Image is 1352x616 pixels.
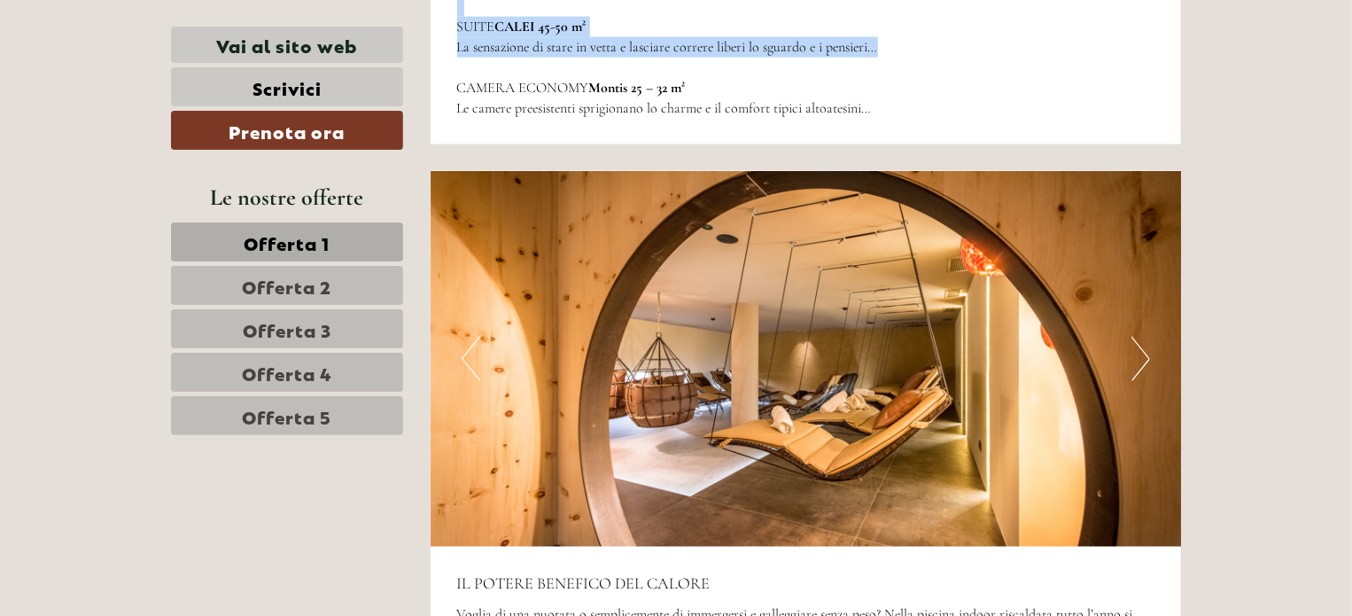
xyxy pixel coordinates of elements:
[457,78,1155,98] p: CAMERA ECONOMY
[171,181,403,214] div: Le nostre offerte
[242,360,332,385] span: Offerta 4
[457,574,711,594] span: IL POTERE BENEFICO DEL CALORE
[243,403,332,428] span: Offerta 5
[589,79,686,97] strong: Montis 25 – 32 m²
[457,17,1155,37] p: SUITE
[245,230,330,254] span: Offerta 1
[243,273,332,298] span: Offerta 2
[462,337,480,381] button: Previous
[495,18,587,35] strong: CALEI 45-50 m²
[171,27,403,63] a: Vai al sito web
[171,111,403,150] a: Prenota ora
[171,67,403,106] a: Scrivici
[1131,337,1150,381] button: Next
[457,98,1155,119] p: Le camere preesistenti sprigionano lo charme e il comfort tipici altoatesini…
[243,316,331,341] span: Offerta 3
[457,37,1155,58] p: La sensazione di stare in vetta e lasciare correre liberi lo sguardo e i pensieri…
